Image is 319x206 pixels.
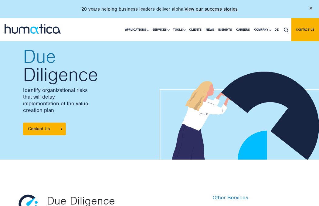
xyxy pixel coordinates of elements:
img: logo [5,24,61,34]
img: search_icon [284,28,288,32]
span: Due [23,47,154,66]
a: Applications [123,18,150,41]
a: Services [150,18,171,41]
a: View our success stories [185,6,238,12]
a: News [204,18,216,41]
h6: Other Services [212,194,300,201]
h2: Diligence [23,47,154,84]
p: Identify organizational risks that will delay implementation of the value creation plan. [23,87,154,113]
a: Careers [234,18,252,41]
a: Contact Us [23,123,66,135]
img: arrowicon [61,127,63,130]
a: Clients [187,18,204,41]
a: Company [252,18,273,41]
a: Insights [216,18,234,41]
span: DE [275,28,279,32]
a: DE [273,18,281,41]
a: Tools [171,18,187,41]
a: Contact us [291,18,319,41]
p: 20 years helping business leaders deliver alpha. [81,6,238,12]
